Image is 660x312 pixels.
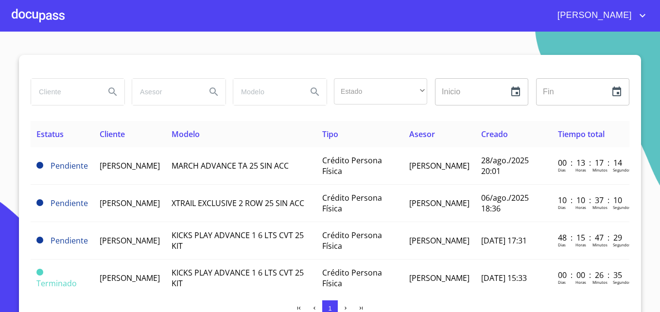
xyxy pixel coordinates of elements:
[558,195,624,206] p: 10 : 10 : 37 : 10
[36,199,43,206] span: Pendiente
[409,160,469,171] span: [PERSON_NAME]
[592,205,608,210] p: Minutos
[36,237,43,243] span: Pendiente
[202,80,226,104] button: Search
[613,279,631,285] p: Segundos
[575,205,586,210] p: Horas
[303,80,327,104] button: Search
[481,273,527,283] span: [DATE] 15:33
[481,155,529,176] span: 28/ago./2025 20:01
[550,8,648,23] button: account of current user
[575,242,586,247] p: Horas
[51,160,88,171] span: Pendiente
[36,269,43,276] span: Terminado
[592,242,608,247] p: Minutos
[36,129,64,139] span: Estatus
[172,129,200,139] span: Modelo
[558,129,605,139] span: Tiempo total
[558,167,566,173] p: Dias
[100,273,160,283] span: [PERSON_NAME]
[36,278,77,289] span: Terminado
[172,230,304,251] span: KICKS PLAY ADVANCE 1 6 LTS CVT 25 KIT
[481,129,508,139] span: Creado
[613,167,631,173] p: Segundos
[409,235,469,246] span: [PERSON_NAME]
[409,273,469,283] span: [PERSON_NAME]
[592,167,608,173] p: Minutos
[558,279,566,285] p: Dias
[172,267,304,289] span: KICKS PLAY ADVANCE 1 6 LTS CVT 25 KIT
[36,162,43,169] span: Pendiente
[172,198,304,208] span: XTRAIL EXCLUSIVE 2 ROW 25 SIN ACC
[558,205,566,210] p: Dias
[409,198,469,208] span: [PERSON_NAME]
[100,129,125,139] span: Cliente
[409,129,435,139] span: Asesor
[322,230,382,251] span: Crédito Persona Física
[172,160,289,171] span: MARCH ADVANCE TA 25 SIN ACC
[31,79,97,105] input: search
[592,279,608,285] p: Minutos
[51,198,88,208] span: Pendiente
[322,155,382,176] span: Crédito Persona Física
[322,129,338,139] span: Tipo
[575,279,586,285] p: Horas
[558,232,624,243] p: 48 : 15 : 47 : 29
[558,157,624,168] p: 00 : 13 : 17 : 14
[328,305,331,312] span: 1
[101,80,124,104] button: Search
[613,242,631,247] p: Segundos
[481,235,527,246] span: [DATE] 17:31
[322,192,382,214] span: Crédito Persona Física
[51,235,88,246] span: Pendiente
[132,79,198,105] input: search
[558,270,624,280] p: 00 : 00 : 26 : 35
[100,198,160,208] span: [PERSON_NAME]
[334,78,427,104] div: ​
[575,167,586,173] p: Horas
[233,79,299,105] input: search
[481,192,529,214] span: 06/ago./2025 18:36
[100,160,160,171] span: [PERSON_NAME]
[322,267,382,289] span: Crédito Persona Física
[558,242,566,247] p: Dias
[613,205,631,210] p: Segundos
[550,8,637,23] span: [PERSON_NAME]
[100,235,160,246] span: [PERSON_NAME]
